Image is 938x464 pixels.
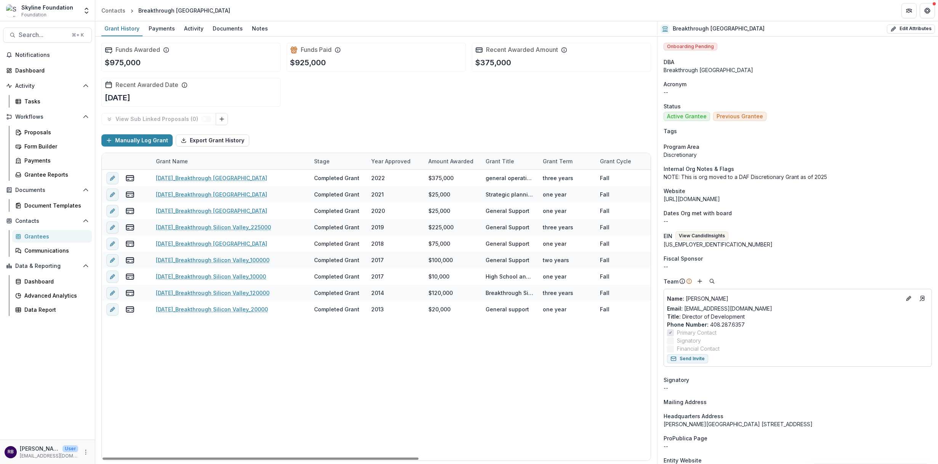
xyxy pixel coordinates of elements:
[6,5,18,17] img: Skyline Foundation
[543,223,573,231] div: three years
[125,272,135,281] button: view-payments
[367,153,424,169] div: Year approved
[106,238,119,250] button: edit
[486,272,534,280] div: High School and College Access Program
[156,305,268,313] a: [DATE]_Breakthrough Silicon Valley_20000
[428,190,450,198] div: $25,000
[106,205,119,217] button: edit
[595,153,653,169] div: Grant Cycle
[309,157,334,165] div: Stage
[486,46,558,53] h2: Recent Awarded Amount
[664,143,699,151] span: Program Area
[12,199,92,212] a: Document Templates
[371,207,385,215] div: 2020
[920,3,935,18] button: Get Help
[664,80,686,88] span: Acronym
[664,412,723,420] span: Headquarters Address
[543,174,573,182] div: three years
[115,46,160,53] h2: Funds Awarded
[428,272,449,280] div: $10,000
[12,95,92,108] a: Tasks
[151,153,309,169] div: Grant Name
[371,190,384,198] div: 2021
[677,345,720,353] span: Financial Contact
[371,289,384,297] div: 2014
[314,289,359,297] div: Completed Grant
[125,174,135,183] button: view-payments
[664,209,732,217] span: Dates Org met with board
[309,153,367,169] div: Stage
[595,157,636,165] div: Grant Cycle
[314,272,359,280] div: Completed Grant
[600,223,609,231] div: Fall
[101,113,216,125] button: View Sub Linked Proposals (0)
[543,190,566,198] div: one year
[371,272,384,280] div: 2017
[15,83,80,89] span: Activity
[3,64,92,77] a: Dashboard
[24,156,86,164] div: Payments
[481,157,519,165] div: Grant Title
[424,153,481,169] div: Amount Awarded
[371,256,384,264] div: 2017
[664,217,932,225] p: --
[314,305,359,313] div: Completed Grant
[3,215,92,227] button: Open Contacts
[249,23,271,34] div: Notes
[543,240,566,248] div: one year
[24,232,86,240] div: Grantees
[15,52,89,58] span: Notifications
[138,6,230,14] div: Breakthrough [GEOGRAPHIC_DATA]
[101,23,143,34] div: Grant History
[667,321,709,328] span: Phone Number :
[106,188,119,201] button: edit
[664,232,672,240] p: EIN
[475,57,511,68] p: $375,000
[12,244,92,257] a: Communications
[486,289,534,297] div: Breakthrough Silicon Valley Expansion
[664,151,932,159] p: Discretionary
[901,3,917,18] button: Partners
[8,449,14,454] div: Rose Brookhouse
[106,287,119,299] button: edit
[677,329,717,337] span: Primary Contact
[106,271,119,283] button: edit
[3,184,92,196] button: Open Documents
[21,11,46,18] span: Foundation
[543,305,566,313] div: one year
[673,26,765,32] h2: Breakthrough [GEOGRAPHIC_DATA]
[15,187,80,193] span: Documents
[24,201,86,209] div: Document Templates
[106,221,119,234] button: edit
[667,313,681,320] span: Title :
[667,295,901,303] p: [PERSON_NAME]
[156,256,269,264] a: [DATE]_Breakthrough Silicon Valley_100000
[600,289,609,297] div: Fall
[3,27,92,43] button: Search...
[156,207,267,215] a: [DATE]_Breakthrough [GEOGRAPHIC_DATA]
[664,384,932,392] div: --
[21,3,73,11] div: Skyline Foundation
[125,256,135,265] button: view-payments
[543,256,569,264] div: two years
[24,277,86,285] div: Dashboard
[12,230,92,243] a: Grantees
[428,240,450,248] div: $75,000
[664,102,681,110] span: Status
[210,21,246,36] a: Documents
[3,260,92,272] button: Open Data & Reporting
[290,57,326,68] p: $925,000
[81,448,90,457] button: More
[249,21,271,36] a: Notes
[19,31,67,39] span: Search...
[314,240,359,248] div: Completed Grant
[12,154,92,167] a: Payments
[3,111,92,123] button: Open Workflows
[664,376,689,384] span: Signatory
[156,289,269,297] a: [DATE]_Breakthrough Silicon Valley_120000
[664,43,717,50] span: Onboarding Pending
